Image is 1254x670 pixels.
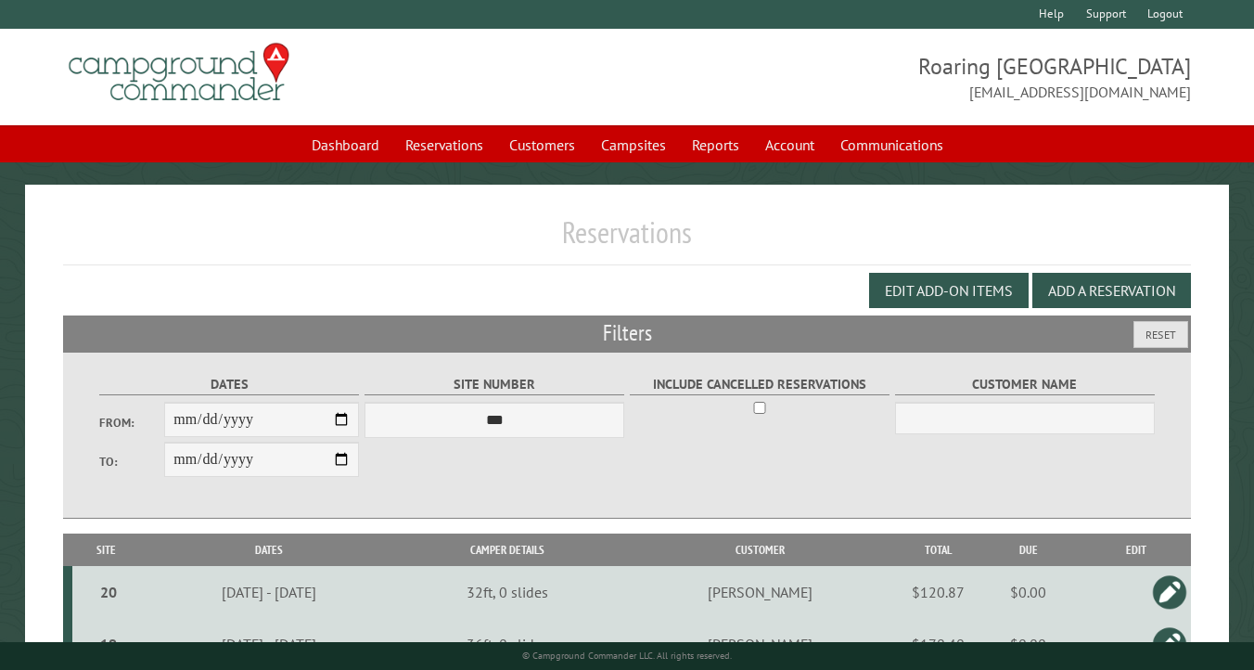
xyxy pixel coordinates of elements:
[498,127,586,162] a: Customers
[63,214,1192,265] h1: Reservations
[630,374,889,395] label: Include Cancelled Reservations
[619,534,901,566] th: Customer
[975,534,1081,566] th: Due
[895,374,1155,395] label: Customer Name
[63,316,1192,351] h2: Filters
[141,534,397,566] th: Dates
[80,583,138,601] div: 20
[1032,273,1191,308] button: Add a Reservation
[396,618,619,670] td: 36ft, 0 slides
[99,374,359,395] label: Dates
[590,127,677,162] a: Campsites
[80,635,138,653] div: 19
[365,374,624,395] label: Site Number
[63,36,295,109] img: Campground Commander
[681,127,750,162] a: Reports
[975,566,1081,618] td: $0.00
[754,127,825,162] a: Account
[1133,321,1188,348] button: Reset
[144,635,393,653] div: [DATE] - [DATE]
[619,566,901,618] td: [PERSON_NAME]
[394,127,494,162] a: Reservations
[72,534,141,566] th: Site
[627,51,1191,103] span: Roaring [GEOGRAPHIC_DATA] [EMAIL_ADDRESS][DOMAIN_NAME]
[901,618,975,670] td: $170.40
[301,127,390,162] a: Dashboard
[99,453,164,470] label: To:
[1081,534,1191,566] th: Edit
[396,566,619,618] td: 32ft, 0 slides
[522,650,732,662] small: © Campground Commander LLC. All rights reserved.
[99,414,164,432] label: From:
[829,127,954,162] a: Communications
[901,566,975,618] td: $120.87
[869,273,1029,308] button: Edit Add-on Items
[396,534,619,566] th: Camper Details
[144,583,393,601] div: [DATE] - [DATE]
[975,618,1081,670] td: $0.00
[619,618,901,670] td: [PERSON_NAME]
[901,534,975,566] th: Total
